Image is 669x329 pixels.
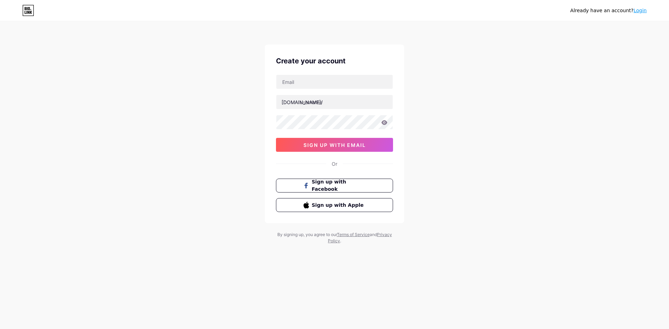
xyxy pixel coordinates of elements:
a: Terms of Service [337,232,370,237]
button: Sign up with Facebook [276,179,393,193]
a: Login [633,8,647,13]
input: username [276,95,393,109]
button: sign up with email [276,138,393,152]
div: Or [332,160,337,167]
span: Sign up with Apple [312,202,366,209]
div: [DOMAIN_NAME]/ [282,99,323,106]
div: Create your account [276,56,393,66]
span: sign up with email [303,142,366,148]
div: Already have an account? [570,7,647,14]
div: By signing up, you agree to our and . [275,232,394,244]
span: Sign up with Facebook [312,178,366,193]
input: Email [276,75,393,89]
button: Sign up with Apple [276,198,393,212]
